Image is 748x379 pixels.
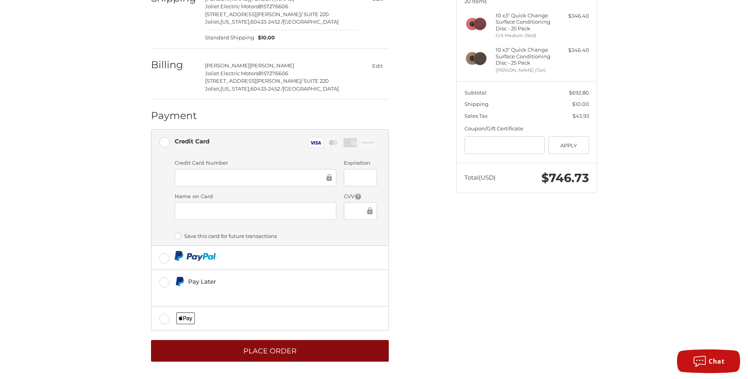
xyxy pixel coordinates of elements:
[151,340,389,362] button: Place Order
[496,12,556,32] h4: 10 x 3" Quick Change Surface Conditioning Disc - 25 Pack
[344,159,377,167] label: Expiration
[283,85,339,92] span: [GEOGRAPHIC_DATA]
[464,125,589,133] div: Coupon/Gift Certificate
[175,251,216,261] img: PayPal icon
[366,60,389,71] button: Edit
[180,206,331,216] iframe: Secure Credit Card Frame - Cardholder Name
[258,70,288,76] span: 8157276606
[175,159,336,167] label: Credit Card Number
[301,78,329,84] span: / SUITE 220
[175,233,377,239] label: Save this card for future transactions
[301,11,329,17] span: / SUITE 220
[250,85,283,92] span: 60433-2452 /
[205,85,220,92] span: Joliet,
[496,46,556,66] h4: 10 x 3" Quick Change Surface Conditioning Disc - 25 Pack
[175,277,185,286] img: Pay Later icon
[548,136,589,154] button: Apply
[464,89,487,96] span: Subtotal
[205,34,254,42] span: Standard Shipping
[283,19,339,25] span: [GEOGRAPHIC_DATA]
[464,113,488,119] span: Sales Tax
[151,110,197,122] h2: Payment
[205,70,258,76] span: Joliet Electric Motors
[180,173,325,182] iframe: Secure Credit Card Frame - Credit Card Number
[176,312,195,324] img: Applepay icon
[205,11,301,17] span: [STREET_ADDRESS][PERSON_NAME]
[496,67,556,74] li: [PERSON_NAME] (Tan)
[258,3,288,9] span: 8157276606
[205,78,301,84] span: [STREET_ADDRESS][PERSON_NAME]
[541,171,589,185] span: $746.73
[558,12,589,20] div: $346.40
[151,59,197,71] h2: Billing
[205,62,250,69] span: [PERSON_NAME]
[569,89,589,96] span: $692.80
[205,19,220,25] span: Joliet,
[254,34,275,42] span: $10.00
[250,62,294,69] span: [PERSON_NAME]
[250,19,283,25] span: 60433-2452 /
[175,290,335,297] iframe: PayPal Message 1
[349,206,365,216] iframe: Secure Credit Card Frame - CVV
[205,3,258,9] span: Joliet Electric Motors
[709,357,724,366] span: Chat
[573,113,589,119] span: $43.93
[344,193,377,201] label: CVV
[175,193,336,201] label: Name on Card
[220,85,250,92] span: [US_STATE],
[496,32,556,39] li: Grit Medium (Red)
[349,173,371,182] iframe: Secure Credit Card Frame - Expiration Date
[188,275,334,288] div: Pay Later
[464,136,545,154] input: Gift Certificate or Coupon Code
[677,349,740,373] button: Chat
[464,174,496,181] span: Total (USD)
[464,101,489,107] span: Shipping
[558,46,589,54] div: $346.40
[220,19,250,25] span: [US_STATE],
[175,135,209,148] div: Credit Card
[572,101,589,107] span: $10.00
